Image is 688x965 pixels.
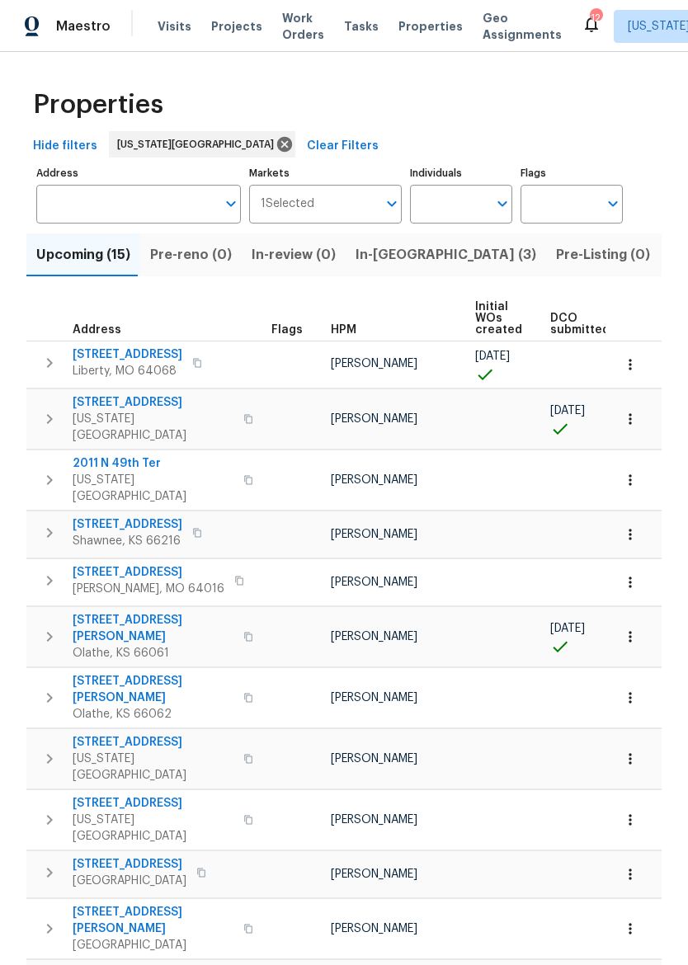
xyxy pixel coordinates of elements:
[590,10,601,26] div: 12
[344,21,379,32] span: Tasks
[331,868,417,880] span: [PERSON_NAME]
[331,631,417,643] span: [PERSON_NAME]
[36,168,241,178] label: Address
[252,243,336,266] span: In-review (0)
[73,734,233,751] span: [STREET_ADDRESS]
[73,324,121,336] span: Address
[73,516,182,533] span: [STREET_ADDRESS]
[73,795,233,812] span: [STREET_ADDRESS]
[556,243,650,266] span: Pre-Listing (0)
[211,18,262,35] span: Projects
[33,136,97,157] span: Hide filters
[550,623,585,634] span: [DATE]
[158,18,191,35] span: Visits
[73,394,233,411] span: [STREET_ADDRESS]
[117,136,280,153] span: [US_STATE][GEOGRAPHIC_DATA]
[331,529,417,540] span: [PERSON_NAME]
[150,243,232,266] span: Pre-reno (0)
[73,706,233,723] span: Olathe, KS 66062
[271,324,303,336] span: Flags
[410,168,512,178] label: Individuals
[73,612,233,645] span: [STREET_ADDRESS][PERSON_NAME]
[356,243,536,266] span: In-[GEOGRAPHIC_DATA] (3)
[73,564,224,581] span: [STREET_ADDRESS]
[33,96,163,113] span: Properties
[331,577,417,588] span: [PERSON_NAME]
[73,645,233,661] span: Olathe, KS 66061
[331,358,417,370] span: [PERSON_NAME]
[380,192,403,215] button: Open
[331,923,417,934] span: [PERSON_NAME]
[331,753,417,765] span: [PERSON_NAME]
[331,413,417,425] span: [PERSON_NAME]
[73,873,186,889] span: [GEOGRAPHIC_DATA]
[73,363,182,379] span: Liberty, MO 64068
[73,346,182,363] span: [STREET_ADDRESS]
[550,405,585,417] span: [DATE]
[26,131,104,162] button: Hide filters
[73,472,233,505] span: [US_STATE][GEOGRAPHIC_DATA]
[73,856,186,873] span: [STREET_ADDRESS]
[109,131,295,158] div: [US_STATE][GEOGRAPHIC_DATA]
[73,937,233,953] span: [GEOGRAPHIC_DATA]
[398,18,463,35] span: Properties
[73,581,224,597] span: [PERSON_NAME], MO 64016
[73,533,182,549] span: Shawnee, KS 66216
[282,10,324,43] span: Work Orders
[73,673,233,706] span: [STREET_ADDRESS][PERSON_NAME]
[73,411,233,444] span: [US_STATE][GEOGRAPHIC_DATA]
[56,18,111,35] span: Maestro
[73,812,233,845] span: [US_STATE][GEOGRAPHIC_DATA]
[300,131,385,162] button: Clear Filters
[475,351,510,362] span: [DATE]
[73,904,233,937] span: [STREET_ADDRESS][PERSON_NAME]
[331,474,417,486] span: [PERSON_NAME]
[331,814,417,826] span: [PERSON_NAME]
[521,168,623,178] label: Flags
[550,313,610,336] span: DCO submitted
[491,192,514,215] button: Open
[331,692,417,704] span: [PERSON_NAME]
[601,192,624,215] button: Open
[249,168,403,178] label: Markets
[331,324,356,336] span: HPM
[73,455,233,472] span: 2011 N 49th Ter
[73,751,233,784] span: [US_STATE][GEOGRAPHIC_DATA]
[36,243,130,266] span: Upcoming (15)
[483,10,562,43] span: Geo Assignments
[307,136,379,157] span: Clear Filters
[219,192,243,215] button: Open
[475,301,522,336] span: Initial WOs created
[261,197,314,211] span: 1 Selected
